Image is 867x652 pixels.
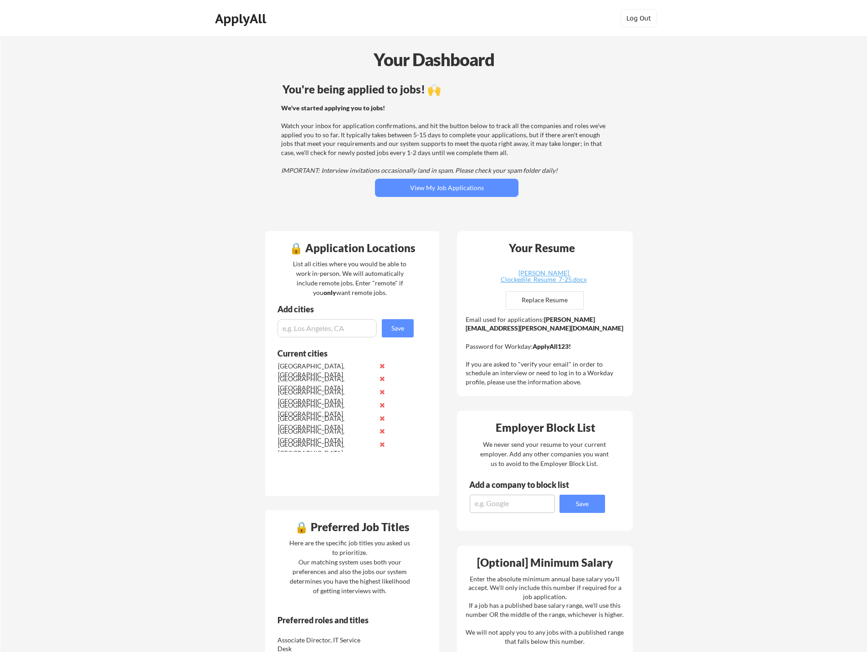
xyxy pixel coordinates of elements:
button: View My Job Applications [375,179,518,197]
a: [PERSON_NAME] Clockedile_Resume_7-25.docx [489,270,598,284]
strong: only [323,289,336,296]
div: Employer Block List [461,422,630,433]
button: Save [382,319,414,337]
div: Current cities [277,349,404,357]
div: [GEOGRAPHIC_DATA], [GEOGRAPHIC_DATA] [278,374,374,392]
div: You're being applied to jobs! 🙌 [282,84,611,95]
div: [GEOGRAPHIC_DATA], [GEOGRAPHIC_DATA] [278,414,374,432]
div: [GEOGRAPHIC_DATA], [GEOGRAPHIC_DATA] [278,401,374,419]
div: [GEOGRAPHIC_DATA], [GEOGRAPHIC_DATA] [278,440,374,458]
div: We never send your resume to your current employer. Add any other companies you want us to avoid ... [479,440,609,468]
button: Save [559,495,605,513]
div: Enter the absolute minimum annual base salary you'll accept. We'll only include this number if re... [466,574,624,646]
div: 🔒 Preferred Job Titles [267,522,437,533]
div: Watch your inbox for application confirmations, and hit the button below to track all the compani... [281,103,610,175]
input: e.g. Los Angeles, CA [277,319,377,337]
div: [PERSON_NAME] Clockedile_Resume_7-25.docx [489,270,598,283]
div: Add cities [277,305,416,313]
div: List all cities where you would be able to work in-person. We will automatically include remote j... [287,259,412,297]
div: [GEOGRAPHIC_DATA], [GEOGRAPHIC_DATA] [278,362,374,379]
div: [Optional] Minimum Salary [460,557,630,568]
div: Add a company to block list [469,481,583,489]
div: [GEOGRAPHIC_DATA], [GEOGRAPHIC_DATA] [278,427,374,445]
div: [GEOGRAPHIC_DATA], [GEOGRAPHIC_DATA] [278,388,374,405]
button: Log Out [621,9,657,27]
div: Your Resume [497,243,587,254]
strong: We've started applying you to jobs! [281,104,385,112]
strong: [PERSON_NAME][EMAIL_ADDRESS][PERSON_NAME][DOMAIN_NAME] [466,316,623,332]
div: ApplyAll [215,11,269,26]
strong: ApplyAll123! [533,342,571,350]
div: Preferred roles and titles [277,616,401,624]
div: Here are the specific job titles you asked us to prioritize. Our matching system uses both your p... [287,538,412,595]
div: Your Dashboard [1,47,867,72]
em: IMPORTANT: Interview invitations occasionally land in spam. Please check your spam folder daily! [281,166,558,174]
div: 🔒 Application Locations [267,243,437,254]
div: Email used for applications: Password for Workday: If you are asked to "verify your email" in ord... [466,315,626,387]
